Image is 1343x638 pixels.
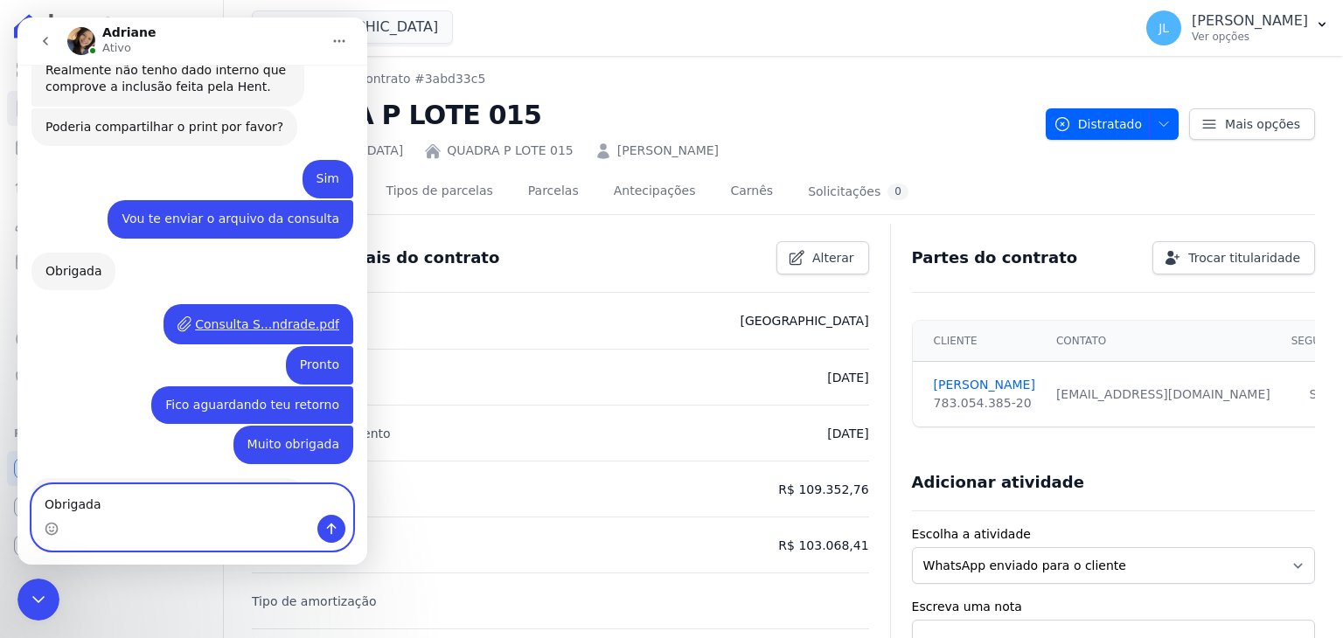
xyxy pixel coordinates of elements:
a: Solicitações0 [804,170,912,216]
div: Adriane diz… [14,91,336,143]
span: Trocar titularidade [1188,249,1300,267]
div: Consulta S...ndrade.pdf [146,287,336,327]
a: Minha Carteira [7,245,216,280]
p: [DATE] [827,367,868,388]
a: Mais opções [1189,108,1315,140]
a: Contratos [7,91,216,126]
button: Enviar uma mensagem [300,497,328,525]
div: Consulta S...ndrade.pdf [177,298,322,316]
th: Cliente [913,321,1046,362]
a: Carnês [727,170,776,216]
a: Transferências [7,283,216,318]
div: Juliany diz… [14,287,336,329]
button: Selecionador de Emoji [27,504,41,518]
a: Visão Geral [7,52,216,87]
div: Pronto [282,339,322,357]
a: Trocar titularidade [1152,241,1315,274]
label: Escolha a atividade [912,525,1315,544]
a: [PERSON_NAME] [617,142,719,160]
iframe: Intercom live chat [17,17,367,565]
div: Poderia compartilhar o print por favor? [14,91,280,129]
button: Início [305,7,338,40]
div: Fico aguardando teu retorno [134,369,336,407]
a: Lotes [7,168,216,203]
a: Conta Hent [7,489,216,524]
a: Negativação [7,360,216,395]
h2: QUADRA P LOTE 015 [252,95,1032,135]
div: Muito obrigada [216,408,336,447]
span: Alterar [812,249,854,267]
nav: Breadcrumb [252,70,1032,88]
a: QUADRA P LOTE 015 [447,142,574,160]
a: Tipos de parcelas [383,170,497,216]
label: Escreva uma nota [912,598,1315,616]
div: Vou te enviar o arquivo da consulta [104,193,322,211]
p: [DATE] [827,423,868,444]
div: Sim [285,142,336,181]
button: JL [PERSON_NAME] Ver opções [1132,3,1343,52]
span: Distratado [1054,108,1142,140]
div: Vou te enviar o arquivo da consulta [90,183,336,221]
a: Antecipações [610,170,699,216]
div: [PERSON_NAME], vou realizar novamente as buscas internas e retorno com você assim que tiver mais ... [14,461,287,550]
a: Crédito [7,322,216,357]
p: [PERSON_NAME] [1192,12,1308,30]
p: Ativo [85,22,114,39]
div: 0 [887,184,908,200]
a: Clientes [7,206,216,241]
a: Parcelas [525,170,582,216]
p: Tipo de amortização [252,591,377,612]
iframe: Intercom live chat [17,579,59,621]
p: R$ 109.352,76 [778,479,868,500]
a: [PERSON_NAME] [934,376,1035,394]
div: Adriane diz… [14,235,336,288]
span: Mais opções [1225,115,1300,133]
div: Poderia compartilhar o print por favor? [28,101,266,119]
textarea: Envie uma mensagem... [15,468,335,497]
div: Obrigada [14,235,98,274]
div: Sim [299,153,322,170]
div: Adriane diz… [14,461,336,581]
a: Contrato #3abd33c5 [357,70,485,88]
h3: Detalhes gerais do contrato [252,247,499,268]
div: Juliany diz… [14,408,336,461]
a: Recebíveis [7,451,216,486]
div: Fico aguardando teu retorno [148,379,322,397]
div: [EMAIL_ADDRESS][DOMAIN_NAME] [1056,385,1270,404]
nav: Breadcrumb [252,70,485,88]
div: Solicitações [808,184,908,200]
div: Plataformas [14,423,209,444]
a: Consulta S...ndrade.pdf [160,297,322,316]
button: [GEOGRAPHIC_DATA] [252,10,453,44]
div: 783.054.385-20 [934,394,1035,413]
p: [GEOGRAPHIC_DATA] [740,310,868,331]
div: Obrigada [28,246,84,263]
div: Juliany diz… [14,183,336,235]
div: Pronto [268,329,336,367]
button: Distratado [1046,108,1179,140]
div: Juliany diz… [14,329,336,369]
div: Juliany diz… [14,369,336,409]
h3: Adicionar atividade [912,472,1084,493]
div: Muito obrigada [230,419,322,436]
p: R$ 103.068,41 [778,535,868,556]
h3: Partes do contrato [912,247,1078,268]
span: JL [1159,22,1169,34]
a: Parcelas [7,129,216,164]
p: Ver opções [1192,30,1308,44]
th: Contato [1046,321,1281,362]
a: Alterar [776,241,869,274]
div: Juliany diz… [14,142,336,183]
